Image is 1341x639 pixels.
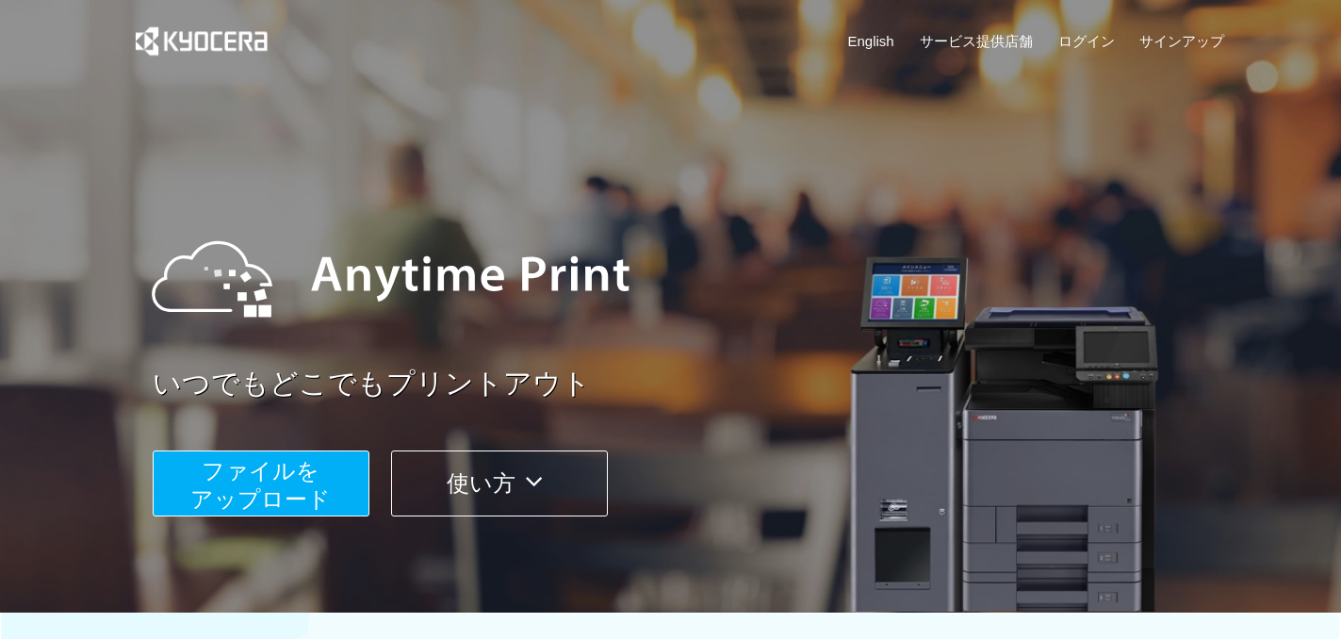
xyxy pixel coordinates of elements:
button: ファイルを​​アップロード [153,451,369,516]
a: サービス提供店舗 [920,31,1033,51]
a: English [848,31,894,51]
a: いつでもどこでもプリントアウト [153,364,1236,404]
button: 使い方 [391,451,608,516]
a: ログイン [1058,31,1115,51]
a: サインアップ [1139,31,1224,51]
span: ファイルを ​​アップロード [190,458,331,512]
